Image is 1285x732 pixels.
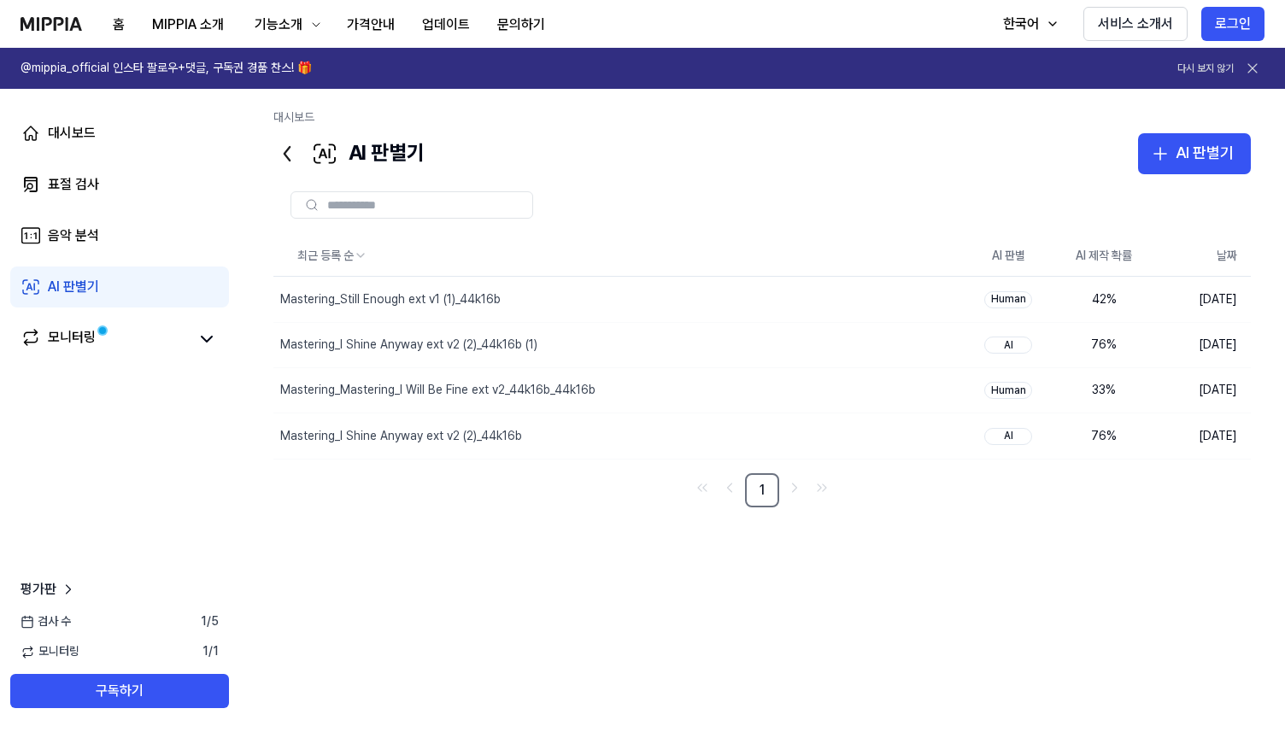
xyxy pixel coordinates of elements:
[1070,382,1138,399] div: 33 %
[984,291,1032,308] div: Human
[1070,291,1138,308] div: 42 %
[1152,236,1251,277] th: 날짜
[1152,367,1251,413] td: [DATE]
[251,15,306,35] div: 기능소개
[984,382,1032,399] div: Human
[1138,133,1251,174] button: AI 판별기
[99,8,138,42] button: 홈
[810,476,834,500] a: Go to last page
[138,8,238,42] button: MIPPIA 소개
[48,123,96,143] div: 대시보드
[984,428,1032,445] div: AI
[718,476,742,500] a: Go to previous page
[10,266,229,307] a: AI 판별기
[280,291,501,308] div: Mastering_Still Enough ext v1 (1)_44k16b
[960,236,1056,277] th: AI 판별
[21,579,56,600] span: 평가판
[280,428,522,445] div: Mastering_I Shine Anyway ext v2 (2)_44k16b
[1201,7,1264,41] button: 로그인
[10,215,229,256] a: 음악 분석
[273,133,425,174] div: AI 판별기
[745,473,779,507] a: 1
[21,327,188,351] a: 모니터링
[202,643,219,660] span: 1 / 1
[1177,61,1234,76] button: 다시 보지 않기
[21,60,312,77] h1: @mippia_official 인스타 팔로우+댓글, 구독권 경품 찬스! 🎁
[273,110,314,124] a: 대시보드
[1152,277,1251,322] td: [DATE]
[690,476,714,500] a: Go to first page
[1070,337,1138,354] div: 76 %
[273,473,1251,507] nav: pagination
[408,8,484,42] button: 업데이트
[984,337,1032,354] div: AI
[21,643,79,660] span: 모니터링
[48,277,99,297] div: AI 판별기
[21,613,71,630] span: 검사 수
[238,8,333,42] button: 기능소개
[201,613,219,630] span: 1 / 5
[1000,14,1042,34] div: 한국어
[333,8,408,42] button: 가격안내
[986,7,1070,41] button: 한국어
[1176,141,1234,166] div: AI 판별기
[21,17,82,31] img: logo
[21,579,77,600] a: 평가판
[48,327,96,351] div: 모니터링
[1056,236,1152,277] th: AI 제작 확률
[408,1,484,48] a: 업데이트
[48,174,99,195] div: 표절 검사
[10,113,229,154] a: 대시보드
[10,674,229,708] button: 구독하기
[1070,428,1138,445] div: 76 %
[10,164,229,205] a: 표절 검사
[783,476,807,500] a: Go to next page
[48,225,99,246] div: 음악 분석
[1152,322,1251,367] td: [DATE]
[484,8,559,42] button: 문의하기
[1152,413,1251,459] td: [DATE]
[1083,7,1188,41] button: 서비스 소개서
[280,337,537,354] div: Mastering_I Shine Anyway ext v2 (2)_44k16b (1)
[280,382,596,399] div: Mastering_Mastering_I Will Be Fine ext v2_44k16b_44k16b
